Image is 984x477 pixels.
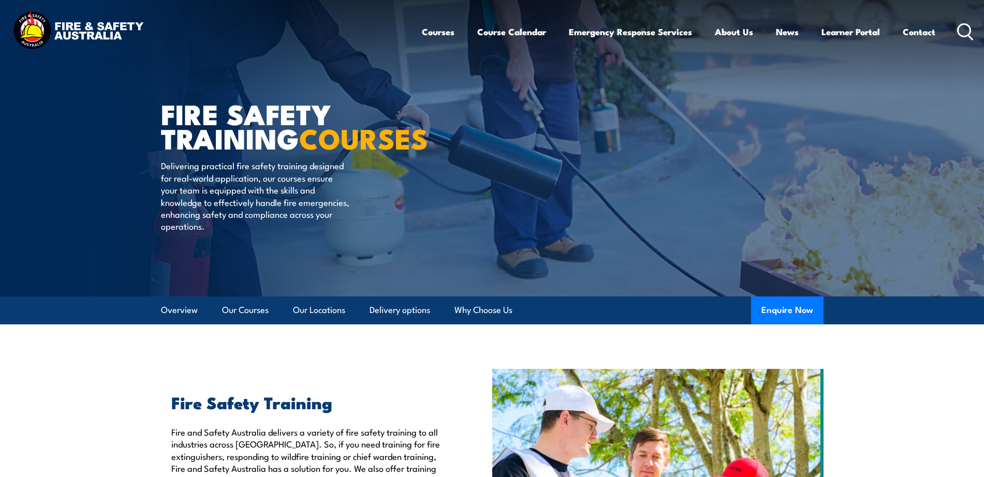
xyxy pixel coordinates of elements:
a: Why Choose Us [454,296,512,324]
a: Course Calendar [477,18,546,46]
a: Contact [903,18,935,46]
a: Emergency Response Services [569,18,692,46]
h2: Fire Safety Training [171,395,445,409]
a: Our Courses [222,296,269,324]
a: Our Locations [293,296,345,324]
p: Delivering practical fire safety training designed for real-world application, our courses ensure... [161,159,350,232]
a: News [776,18,799,46]
a: Courses [422,18,454,46]
strong: COURSES [299,116,428,159]
a: Overview [161,296,198,324]
a: Learner Portal [821,18,880,46]
a: About Us [715,18,753,46]
button: Enquire Now [751,296,824,324]
a: Delivery options [370,296,430,324]
h1: FIRE SAFETY TRAINING [161,101,417,150]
